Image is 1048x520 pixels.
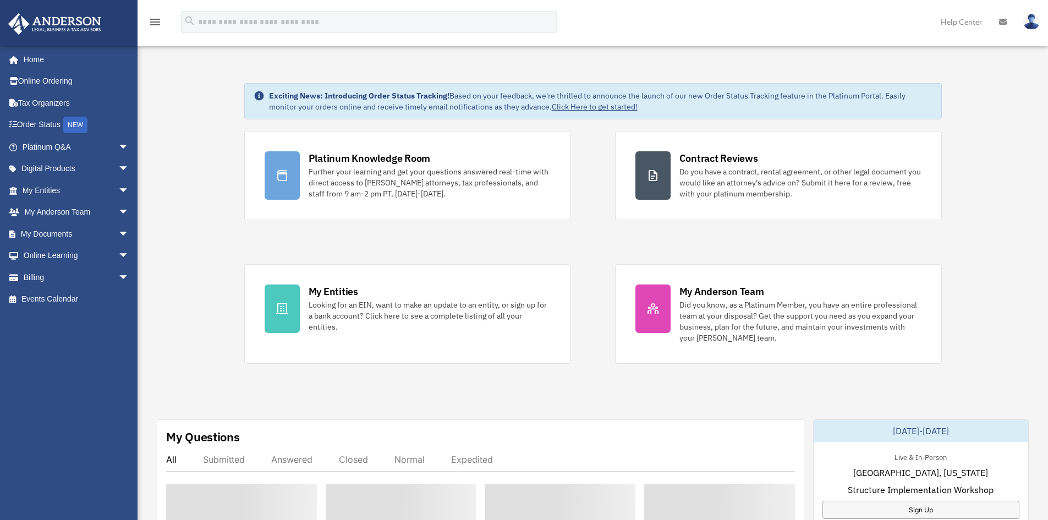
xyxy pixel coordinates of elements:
[848,483,994,496] span: Structure Implementation Workshop
[269,91,449,101] strong: Exciting News: Introducing Order Status Tracking!
[149,19,162,29] a: menu
[886,451,956,462] div: Live & In-Person
[679,166,921,199] div: Do you have a contract, rental agreement, or other legal document you would like an attorney's ad...
[8,48,140,70] a: Home
[271,454,312,465] div: Answered
[8,92,146,114] a: Tax Organizers
[615,264,942,364] a: My Anderson Team Did you know, as a Platinum Member, you have an entire professional team at your...
[184,15,196,27] i: search
[8,288,146,310] a: Events Calendar
[118,158,140,180] span: arrow_drop_down
[8,201,146,223] a: My Anderson Teamarrow_drop_down
[8,136,146,158] a: Platinum Q&Aarrow_drop_down
[853,466,988,479] span: [GEOGRAPHIC_DATA], [US_STATE]
[1023,14,1040,30] img: User Pic
[244,131,571,220] a: Platinum Knowledge Room Further your learning and get your questions answered real-time with dire...
[309,151,431,165] div: Platinum Knowledge Room
[203,454,245,465] div: Submitted
[63,117,87,133] div: NEW
[118,201,140,224] span: arrow_drop_down
[679,284,764,298] div: My Anderson Team
[118,266,140,289] span: arrow_drop_down
[394,454,425,465] div: Normal
[118,223,140,245] span: arrow_drop_down
[822,501,1019,519] a: Sign Up
[269,90,932,112] div: Based on your feedback, we're thrilled to announce the launch of our new Order Status Tracking fe...
[244,264,571,364] a: My Entities Looking for an EIN, want to make an update to an entity, or sign up for a bank accoun...
[679,151,758,165] div: Contract Reviews
[679,299,921,343] div: Did you know, as a Platinum Member, you have an entire professional team at your disposal? Get th...
[166,429,240,445] div: My Questions
[309,284,358,298] div: My Entities
[149,15,162,29] i: menu
[309,166,551,199] div: Further your learning and get your questions answered real-time with direct access to [PERSON_NAM...
[8,266,146,288] a: Billingarrow_drop_down
[118,136,140,158] span: arrow_drop_down
[8,223,146,245] a: My Documentsarrow_drop_down
[166,454,177,465] div: All
[552,102,638,112] a: Click Here to get started!
[118,179,140,202] span: arrow_drop_down
[451,454,493,465] div: Expedited
[8,158,146,180] a: Digital Productsarrow_drop_down
[8,179,146,201] a: My Entitiesarrow_drop_down
[615,131,942,220] a: Contract Reviews Do you have a contract, rental agreement, or other legal document you would like...
[8,114,146,136] a: Order StatusNEW
[8,245,146,267] a: Online Learningarrow_drop_down
[118,245,140,267] span: arrow_drop_down
[309,299,551,332] div: Looking for an EIN, want to make an update to an entity, or sign up for a bank account? Click her...
[8,70,146,92] a: Online Ordering
[814,420,1028,442] div: [DATE]-[DATE]
[5,13,105,35] img: Anderson Advisors Platinum Portal
[339,454,368,465] div: Closed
